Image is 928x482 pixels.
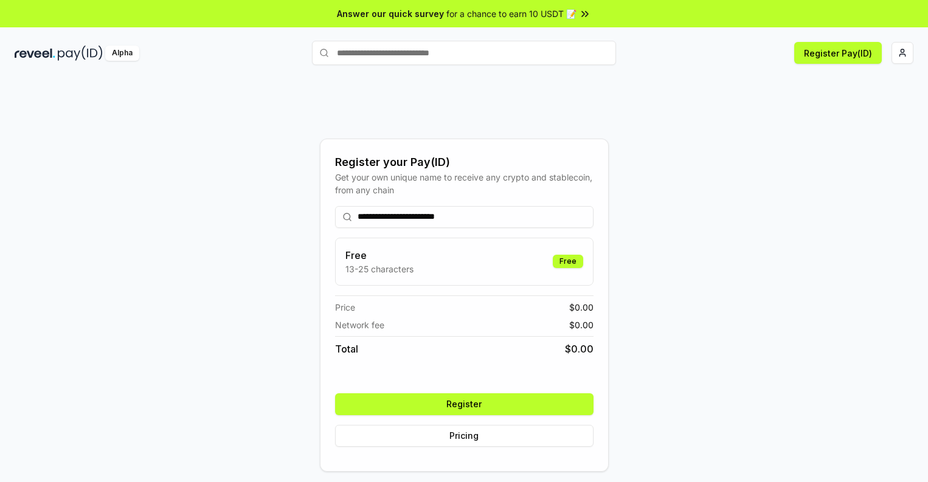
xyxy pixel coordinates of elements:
[569,318,594,331] span: $ 0.00
[553,255,583,268] div: Free
[345,248,414,263] h3: Free
[335,301,355,314] span: Price
[335,393,594,415] button: Register
[565,342,594,356] span: $ 0.00
[335,342,358,356] span: Total
[335,154,594,171] div: Register your Pay(ID)
[446,7,577,20] span: for a chance to earn 10 USDT 📝
[15,46,55,61] img: reveel_dark
[105,46,139,61] div: Alpha
[345,263,414,275] p: 13-25 characters
[335,318,384,331] span: Network fee
[335,425,594,447] button: Pricing
[569,301,594,314] span: $ 0.00
[794,42,882,64] button: Register Pay(ID)
[58,46,103,61] img: pay_id
[337,7,444,20] span: Answer our quick survey
[335,171,594,196] div: Get your own unique name to receive any crypto and stablecoin, from any chain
